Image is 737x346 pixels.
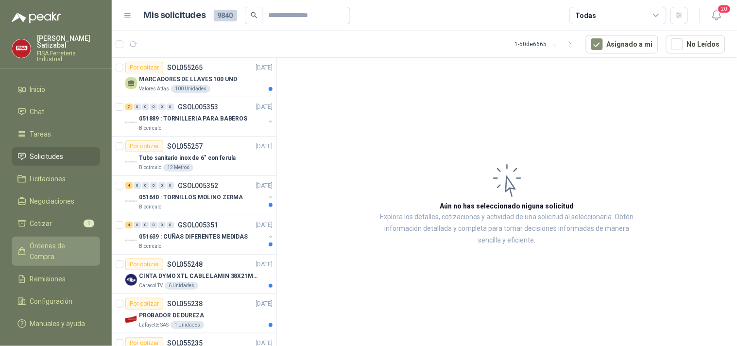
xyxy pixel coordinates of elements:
[142,182,149,189] div: 0
[139,164,161,172] p: Biocirculo
[12,292,100,311] a: Configuración
[125,195,137,207] img: Company Logo
[12,39,31,58] img: Company Logo
[718,4,731,14] span: 20
[167,182,174,189] div: 0
[125,117,137,128] img: Company Logo
[165,282,198,290] div: 6 Unidades
[251,12,257,18] span: search
[163,164,193,172] div: 12 Metros
[125,298,163,310] div: Por cotizar
[576,10,596,21] div: Todas
[125,182,133,189] div: 4
[125,140,163,152] div: Por cotizar
[30,218,52,229] span: Cotizar
[30,296,73,307] span: Configuración
[139,203,161,211] p: Biocirculo
[139,75,237,84] p: MARCADORES DE LLAVES 100 UND
[139,311,204,320] p: PROBADOR DE DUREZA
[125,219,274,250] a: 4 0 0 0 0 0 GSOL005351[DATE] Company Logo051639 : CUÑAS DIFERENTES MEDIDASBiocirculo
[214,10,237,21] span: 9840
[12,314,100,333] a: Manuales y ayuda
[125,274,137,286] img: Company Logo
[139,232,248,242] p: 051639 : CUÑAS DIFERENTES MEDIDAS
[30,151,64,162] span: Solicitudes
[12,214,100,233] a: Cotizar1
[139,124,161,132] p: Biocirculo
[125,101,274,132] a: 7 0 0 0 0 0 GSOL005353[DATE] Company Logo051889 : TORNILLERIA PARA BABEROSBiocirculo
[125,259,163,270] div: Por cotizar
[12,103,100,121] a: Chat
[150,104,157,110] div: 0
[139,193,243,202] p: 051640 : TORNILLOS MOLINO ZERMA
[139,114,247,123] p: 051889 : TORNILLERIA PARA BABEROS
[139,154,236,163] p: Tubo sanitario inox de 6" con ferula
[125,313,137,325] img: Company Logo
[142,222,149,228] div: 0
[12,270,100,288] a: Remisiones
[125,156,137,168] img: Company Logo
[125,62,163,73] div: Por cotizar
[125,235,137,246] img: Company Logo
[134,104,141,110] div: 0
[374,211,640,246] p: Explora los detalles, cotizaciones y actividad de una solicitud al seleccionarla. Obtén informaci...
[256,260,273,269] p: [DATE]
[37,35,100,49] p: [PERSON_NAME] Satizabal
[708,7,725,24] button: 20
[150,182,157,189] div: 0
[256,221,273,230] p: [DATE]
[158,222,166,228] div: 0
[158,182,166,189] div: 0
[256,181,273,190] p: [DATE]
[84,220,94,227] span: 1
[178,222,218,228] p: GSOL005351
[167,300,203,307] p: SOL055238
[134,222,141,228] div: 0
[12,147,100,166] a: Solicitudes
[586,35,658,53] button: Asignado a mi
[12,12,61,23] img: Logo peakr
[178,182,218,189] p: GSOL005352
[139,85,169,93] p: Valores Atlas
[12,125,100,143] a: Tareas
[440,201,574,211] h3: Aún no has seleccionado niguna solicitud
[256,142,273,151] p: [DATE]
[30,106,45,117] span: Chat
[112,294,276,333] a: Por cotizarSOL055238[DATE] Company LogoPROBADOR DE DUREZALafayette SAS1 Unidades
[12,192,100,210] a: Negociaciones
[256,63,273,72] p: [DATE]
[158,104,166,110] div: 0
[167,64,203,71] p: SOL055265
[30,173,66,184] span: Licitaciones
[125,222,133,228] div: 4
[139,272,260,281] p: CINTA DYMO XTL CABLE LAMIN 38X21MMBLANCO
[171,85,210,93] div: 100 Unidades
[139,242,161,250] p: Biocirculo
[167,222,174,228] div: 0
[515,36,578,52] div: 1 - 50 de 6665
[30,129,51,139] span: Tareas
[125,104,133,110] div: 7
[256,103,273,112] p: [DATE]
[30,318,86,329] span: Manuales y ayuda
[171,321,204,329] div: 1 Unidades
[167,104,174,110] div: 0
[30,274,66,284] span: Remisiones
[666,35,725,53] button: No Leídos
[167,143,203,150] p: SOL055257
[112,137,276,176] a: Por cotizarSOL055257[DATE] Company LogoTubo sanitario inox de 6" con ferulaBiocirculo12 Metros
[12,80,100,99] a: Inicio
[178,104,218,110] p: GSOL005353
[139,282,163,290] p: Caracol TV
[30,84,46,95] span: Inicio
[167,261,203,268] p: SOL055248
[256,299,273,309] p: [DATE]
[37,51,100,62] p: FISA Ferreteria Industrial
[144,8,206,22] h1: Mis solicitudes
[125,180,274,211] a: 4 0 0 0 0 0 GSOL005352[DATE] Company Logo051640 : TORNILLOS MOLINO ZERMABiocirculo
[30,196,75,207] span: Negociaciones
[112,255,276,294] a: Por cotizarSOL055248[DATE] Company LogoCINTA DYMO XTL CABLE LAMIN 38X21MMBLANCOCaracol TV6 Unidades
[142,104,149,110] div: 0
[150,222,157,228] div: 0
[134,182,141,189] div: 0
